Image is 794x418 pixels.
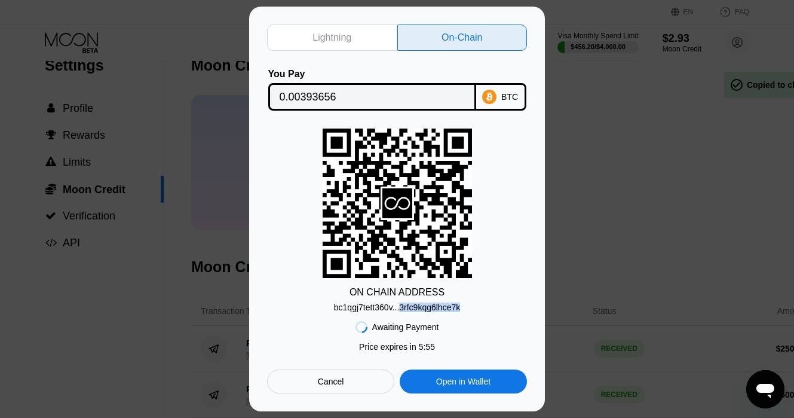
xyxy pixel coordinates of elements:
[267,25,397,51] div: Lightning
[442,32,482,44] div: On-Chain
[397,25,528,51] div: On-Chain
[372,322,439,332] div: Awaiting Payment
[267,69,527,111] div: You PayBTC
[268,69,476,80] div: You Pay
[334,298,460,312] div: bc1qgj7tett360v...3rfc9kqg6lhce7k
[501,92,518,102] div: BTC
[419,342,435,352] span: 5 : 55
[400,370,527,393] div: Open in Wallet
[746,370,784,408] iframe: Button to launch messaging window, conversation in progress
[334,303,460,312] div: bc1qgj7tett360v...3rfc9kqg6lhce7k
[267,370,394,393] div: Cancel
[318,376,344,387] div: Cancel
[359,342,435,352] div: Price expires in
[436,376,490,387] div: Open in Wallet
[350,287,444,298] div: ON CHAIN ADDRESS
[312,32,351,44] div: Lightning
